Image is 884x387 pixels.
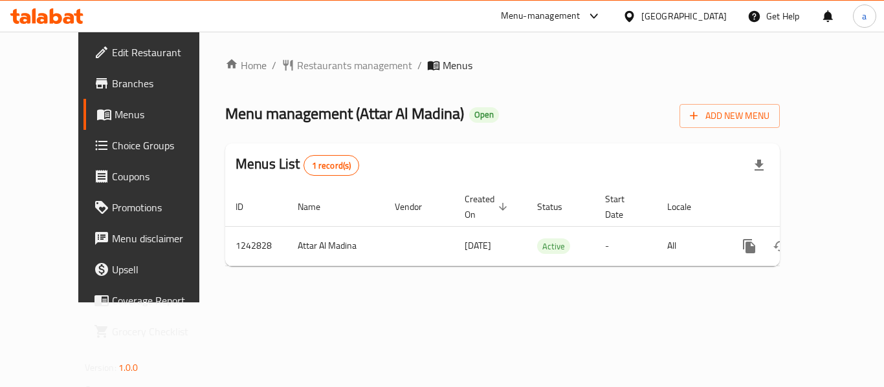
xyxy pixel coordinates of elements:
[667,199,708,214] span: Locale
[657,226,724,266] td: All
[641,9,727,23] div: [GEOGRAPHIC_DATA]
[83,37,226,68] a: Edit Restaurant
[83,316,226,347] a: Grocery Checklist
[225,187,868,266] table: enhanced table
[304,155,360,176] div: Total records count
[537,239,570,254] span: Active
[734,231,765,262] button: more
[83,161,226,192] a: Coupons
[282,58,412,73] a: Restaurants management
[501,8,580,24] div: Menu-management
[765,231,796,262] button: Change Status
[225,58,267,73] a: Home
[112,76,215,91] span: Branches
[605,191,641,222] span: Start Date
[537,199,579,214] span: Status
[112,293,215,308] span: Coverage Report
[83,192,226,223] a: Promotions
[83,99,226,130] a: Menus
[465,237,491,254] span: [DATE]
[395,199,439,214] span: Vendor
[83,130,226,161] a: Choice Groups
[690,108,769,124] span: Add New Menu
[298,199,337,214] span: Name
[236,154,359,176] h2: Menus List
[112,138,215,153] span: Choice Groups
[112,324,215,339] span: Grocery Checklist
[469,109,499,120] span: Open
[272,58,276,73] li: /
[236,199,260,214] span: ID
[680,104,780,128] button: Add New Menu
[724,187,868,227] th: Actions
[83,254,226,285] a: Upsell
[744,150,775,181] div: Export file
[112,231,215,246] span: Menu disclaimer
[112,45,215,60] span: Edit Restaurant
[83,68,226,99] a: Branches
[225,99,464,128] span: Menu management ( Attar Al Madina )
[225,226,287,266] td: 1242828
[225,58,780,73] nav: breadcrumb
[112,169,215,184] span: Coupons
[469,107,499,123] div: Open
[112,262,215,277] span: Upsell
[83,223,226,254] a: Menu disclaimer
[304,160,359,172] span: 1 record(s)
[465,191,511,222] span: Created On
[417,58,422,73] li: /
[443,58,472,73] span: Menus
[112,200,215,215] span: Promotions
[287,226,384,266] td: Attar Al Madina
[118,359,138,376] span: 1.0.0
[83,285,226,316] a: Coverage Report
[115,107,215,122] span: Menus
[862,9,867,23] span: a
[297,58,412,73] span: Restaurants management
[85,359,116,376] span: Version:
[595,226,657,266] td: -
